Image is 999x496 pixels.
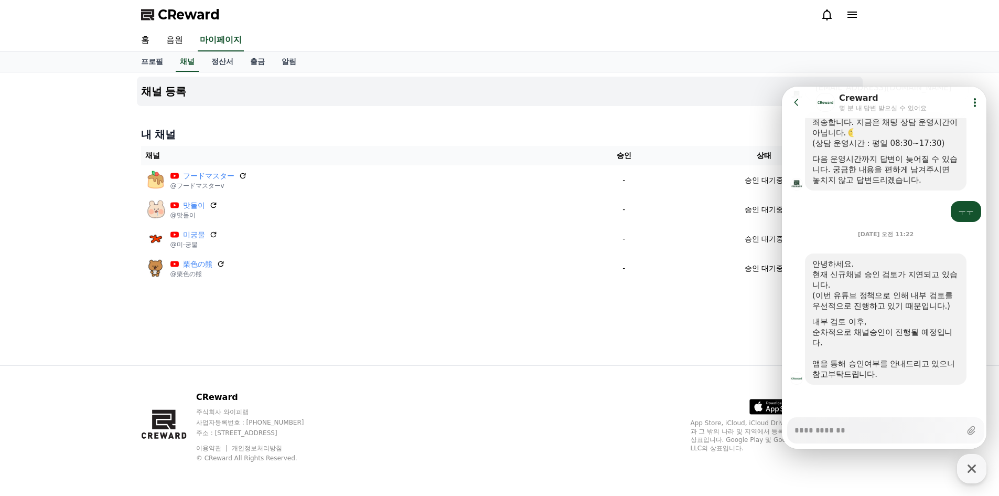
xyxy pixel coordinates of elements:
a: 음원 [158,29,191,51]
a: 미궁물 [183,229,205,240]
p: 승인 대기중 [745,204,783,215]
p: 주식회사 와이피랩 [196,408,324,416]
a: 프로필 [133,52,171,72]
th: 승인 [578,146,670,165]
h4: 채널 등록 [141,86,187,97]
a: CReward [141,6,220,23]
p: © CReward All Rights Reserved. [196,454,324,462]
p: - [583,234,666,245]
p: - [583,204,666,215]
th: 상태 [670,146,858,165]
p: CReward [196,391,324,404]
p: @栗色の熊 [170,270,225,278]
a: 마이페이지 [198,29,244,51]
p: @맛돌이 [170,211,218,219]
iframe: Channel chat [782,87,986,449]
img: 맛돌이 [145,199,166,220]
p: @フードマスターv [170,182,247,190]
p: @미-궁물 [170,240,218,249]
th: 채널 [141,146,578,165]
img: フードマスター [145,170,166,191]
a: 이용약관 [196,445,229,452]
h4: 내 채널 [141,127,858,142]
a: フードマスター [183,171,234,182]
p: 주소 : [STREET_ADDRESS] [196,429,324,437]
a: 맛돌이 [183,200,205,211]
a: 채널 [176,52,199,72]
p: - [583,175,666,186]
a: 출금 [242,52,273,72]
a: 개인정보처리방침 [232,445,282,452]
a: 알림 [273,52,305,72]
p: 승인 대기중 [745,263,783,274]
p: - [583,263,666,274]
a: 栗色の熊 [183,259,212,270]
a: 홈 [133,29,158,51]
img: 栗色の熊 [145,258,166,279]
button: 채널 등록 [137,77,863,106]
a: 정산서 [203,52,242,72]
span: CReward [158,6,220,23]
p: 승인 대기중 [745,175,783,186]
img: 미궁물 [145,228,166,249]
p: App Store, iCloud, iCloud Drive 및 iTunes Store는 미국과 그 밖의 나라 및 지역에서 등록된 Apple Inc.의 서비스 상표입니다. Goo... [691,419,858,452]
p: 사업자등록번호 : [PHONE_NUMBER] [196,418,324,427]
p: 승인 대기중 [745,234,783,245]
